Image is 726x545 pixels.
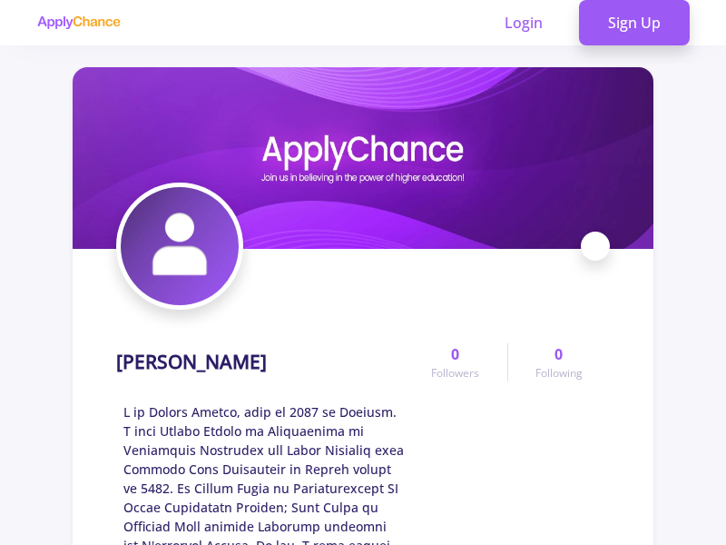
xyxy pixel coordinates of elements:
img: applychance logo text only [36,15,121,30]
a: 0Followers [404,343,506,381]
img: Sadegh Panahiavatar [121,187,239,305]
img: Sadegh Panahicover image [73,67,653,249]
span: Following [535,365,583,381]
span: Followers [431,365,479,381]
span: 0 [451,343,459,365]
h1: [PERSON_NAME] [116,351,267,373]
span: 0 [554,343,563,365]
a: 0Following [507,343,610,381]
